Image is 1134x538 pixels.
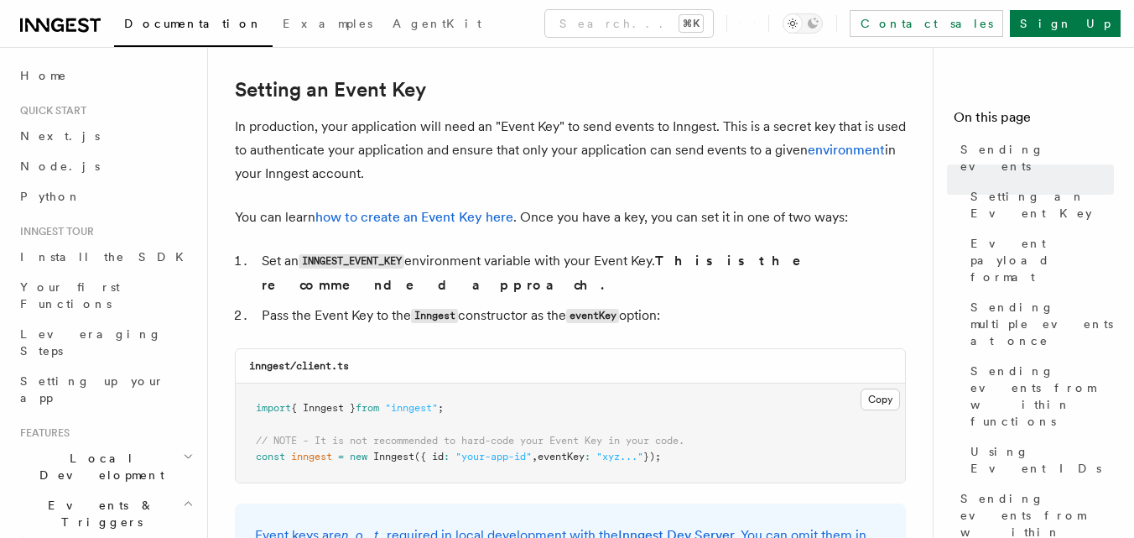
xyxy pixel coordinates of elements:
[283,17,372,30] span: Examples
[299,254,404,269] code: INNGEST_EVENT_KEY
[20,159,100,173] span: Node.js
[235,78,426,102] a: Setting an Event Key
[13,225,94,238] span: Inngest tour
[954,134,1114,181] a: Sending events
[13,497,183,530] span: Events & Triggers
[256,451,285,462] span: const
[455,451,532,462] span: "your-app-id"
[783,13,823,34] button: Toggle dark mode
[20,67,67,84] span: Home
[545,10,713,37] button: Search...⌘K
[350,451,367,462] span: new
[385,402,438,414] span: "inngest"
[970,188,1114,222] span: Setting an Event Key
[970,299,1114,349] span: Sending multiple events at once
[393,17,481,30] span: AgentKit
[13,121,197,151] a: Next.js
[20,327,162,358] span: Leveraging Steps
[13,450,183,483] span: Local Development
[249,360,349,372] code: inngest/client.ts
[13,151,197,181] a: Node.js
[13,272,197,319] a: Your first Functions
[960,141,1114,175] span: Sending events
[538,451,585,462] span: eventKey
[356,402,379,414] span: from
[13,366,197,413] a: Setting up your app
[315,209,513,225] a: how to create an Event Key here
[20,280,120,311] span: Your first Functions
[13,104,86,118] span: Quick start
[235,206,906,229] p: You can learn . Once you have a key, you can set it in one of two ways:
[964,181,1114,228] a: Setting an Event Key
[679,15,703,32] kbd: ⌘K
[373,451,414,462] span: Inngest
[414,451,444,462] span: ({ id
[850,10,1003,37] a: Contact sales
[114,5,273,47] a: Documentation
[970,443,1114,477] span: Using Event IDs
[257,249,906,297] li: Set an environment variable with your Event Key.
[643,451,661,462] span: });
[262,253,824,293] strong: This is the recommended approach.
[964,436,1114,483] a: Using Event IDs
[808,142,885,158] a: environment
[970,363,1114,430] span: Sending events from within functions
[20,129,100,143] span: Next.js
[411,309,458,323] code: Inngest
[566,309,619,323] code: eventKey
[338,451,344,462] span: =
[291,402,356,414] span: { Inngest }
[596,451,643,462] span: "xyz..."
[13,490,197,537] button: Events & Triggers
[20,250,194,264] span: Install the SDK
[20,374,164,405] span: Setting up your app
[273,5,382,45] a: Examples
[256,435,684,447] span: // NOTE - It is not recommended to hard-code your Event Key in your code.
[257,304,906,328] li: Pass the Event Key to the constructor as the option:
[438,402,444,414] span: ;
[1010,10,1121,37] a: Sign Up
[861,389,900,410] button: Copy
[970,235,1114,285] span: Event payload format
[13,60,197,91] a: Home
[532,451,538,462] span: ,
[444,451,450,462] span: :
[13,242,197,272] a: Install the SDK
[13,181,197,212] a: Python
[954,107,1114,134] h4: On this page
[964,228,1114,292] a: Event payload format
[20,190,81,203] span: Python
[13,443,197,490] button: Local Development
[256,402,291,414] span: import
[13,426,70,440] span: Features
[291,451,332,462] span: inngest
[13,319,197,366] a: Leveraging Steps
[382,5,492,45] a: AgentKit
[964,292,1114,356] a: Sending multiple events at once
[124,17,263,30] span: Documentation
[235,115,906,185] p: In production, your application will need an "Event Key" to send events to Inngest. This is a sec...
[964,356,1114,436] a: Sending events from within functions
[585,451,590,462] span: :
